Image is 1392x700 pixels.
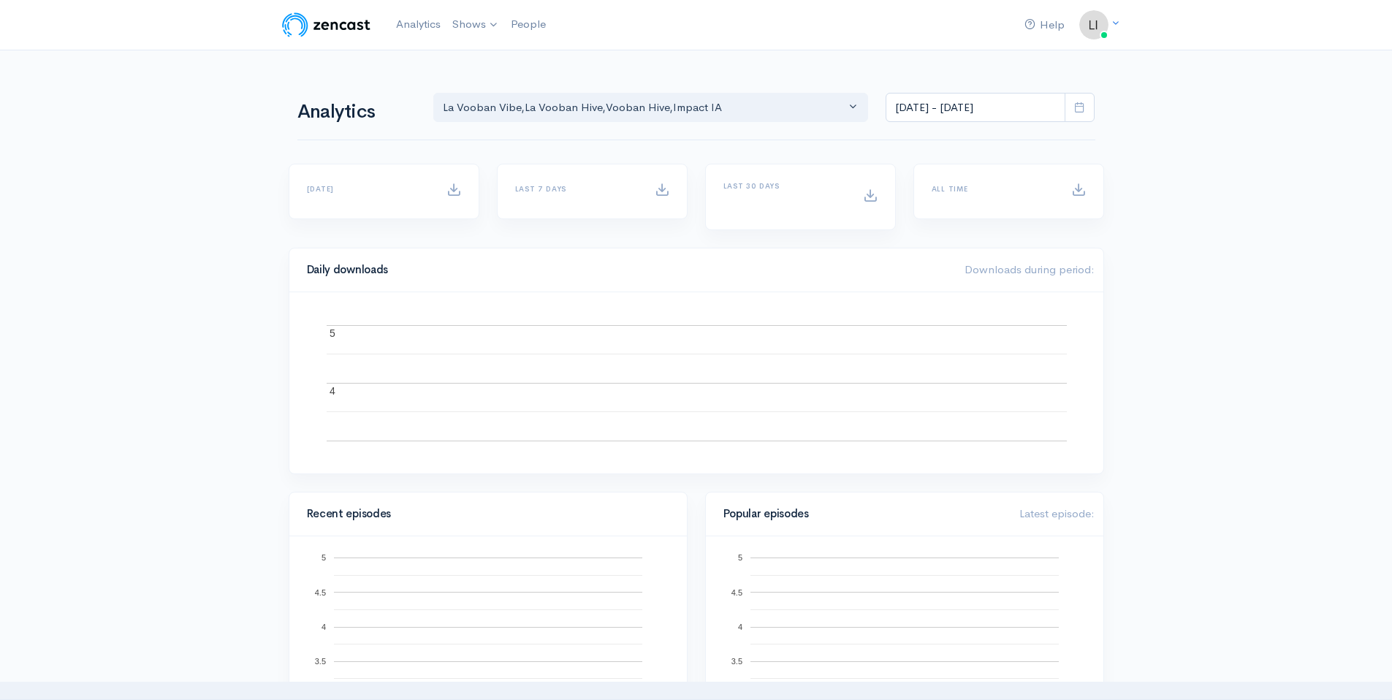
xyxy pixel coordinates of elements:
[737,623,742,631] text: 4
[321,623,325,631] text: 4
[307,310,1086,456] svg: A chart.
[443,99,846,116] div: La Vooban Vibe , La Vooban Hive , Vooban Hive , Impact IA
[932,185,1054,193] h6: All time
[731,587,742,596] text: 4.5
[446,9,505,41] a: Shows
[723,554,1086,700] svg: A chart.
[505,9,552,40] a: People
[886,93,1065,123] input: analytics date range selector
[731,657,742,666] text: 3.5
[297,102,416,123] h1: Analytics
[965,262,1095,276] span: Downloads during period:
[723,508,1002,520] h4: Popular episodes
[321,553,325,562] text: 5
[314,587,325,596] text: 4.5
[737,553,742,562] text: 5
[330,385,335,397] text: 4
[390,9,446,40] a: Analytics
[307,554,669,700] svg: A chart.
[515,185,637,193] h6: Last 7 days
[307,508,661,520] h4: Recent episodes
[330,327,335,339] text: 5
[307,185,429,193] h6: [DATE]
[280,10,373,39] img: ZenCast Logo
[314,657,325,666] text: 3.5
[1019,506,1095,520] span: Latest episode:
[1079,10,1108,39] img: ...
[723,182,845,190] h6: Last 30 days
[1019,9,1070,41] a: Help
[433,93,869,123] button: La Vooban Vibe, La Vooban Hive, Vooban Hive, Impact IA
[307,264,947,276] h4: Daily downloads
